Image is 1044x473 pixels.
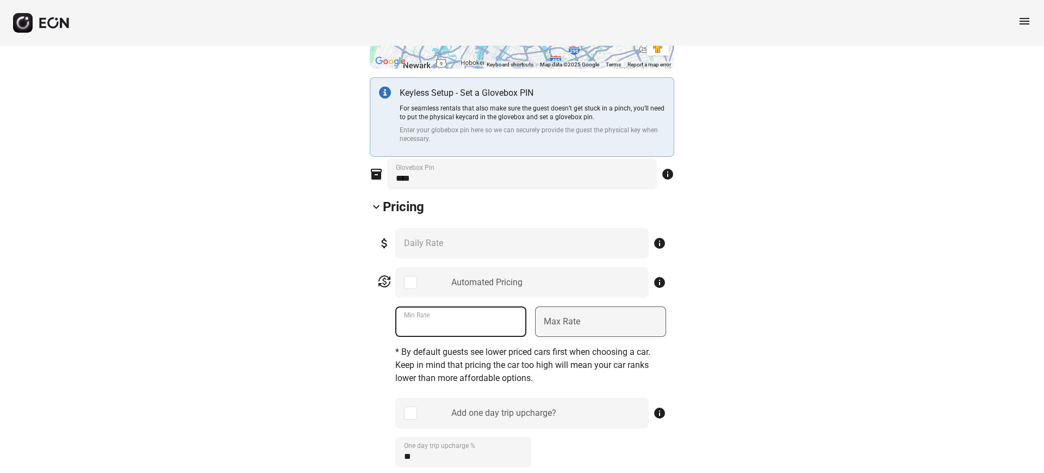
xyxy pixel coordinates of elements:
span: menu [1018,15,1031,28]
label: Glovebox Pin [396,163,434,172]
a: Open this area in Google Maps (opens a new window) [372,54,408,69]
span: currency_exchange [378,275,391,288]
img: info [379,87,391,99]
label: Min Rate [404,311,430,320]
span: keyboard_arrow_down [370,200,383,213]
label: Max Rate [544,315,580,328]
button: Keyboard shortcuts [487,61,533,69]
span: info [653,237,666,250]
span: Map data ©2025 Google [540,62,599,67]
p: Enter your globebox pin here so we can securely provide the guest the physical key when necessary. [400,126,665,143]
div: Add one day trip upcharge? [451,407,556,420]
span: inventory_2 [370,168,383,181]
a: Terms [606,62,621,67]
label: One day trip upcharge % [404,441,475,450]
a: Report a map error [627,62,671,67]
span: info [653,407,666,420]
div: Automated Pricing [451,276,523,289]
span: info [661,168,674,181]
p: Keyless Setup - Set a Glovebox PIN [400,87,665,100]
span: attach_money [378,237,391,250]
span: info [653,276,666,289]
p: * By default guests see lower priced cars first when choosing a car. Keep in mind that pricing th... [395,346,666,385]
h2: Pricing [383,198,424,216]
p: For seamless rentals that also make sure the guest doesn’t get stuck in a pinch, you’ll need to p... [400,104,665,121]
img: Google [372,54,408,69]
